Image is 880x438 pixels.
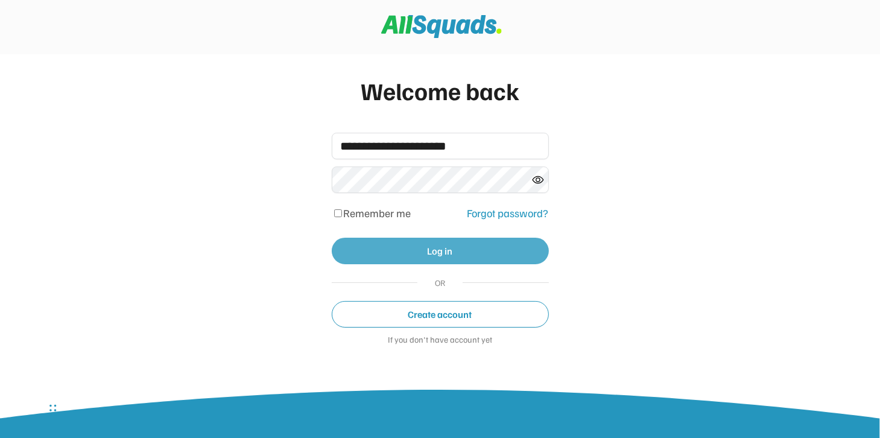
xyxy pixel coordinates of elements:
img: Squad%20Logo.svg [381,15,502,38]
button: Create account [332,301,549,328]
button: Log in [332,238,549,264]
div: OR [429,276,451,289]
div: If you don't have account yet [332,335,549,347]
label: Remember me [344,206,411,220]
div: Welcome back [332,72,549,109]
div: Forgot password? [467,205,549,221]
